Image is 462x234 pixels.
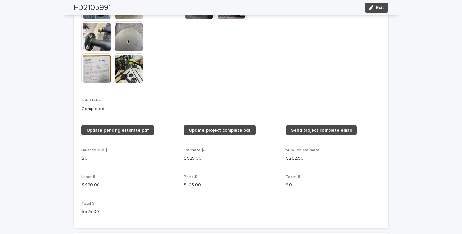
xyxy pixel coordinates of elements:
[81,155,176,162] p: $ 0
[81,99,101,102] span: Job Status
[286,182,381,189] p: $ 0
[81,208,176,215] p: $ 525.00
[81,125,154,135] a: Update pending estimate pdf
[184,155,278,162] p: $ 525.00
[291,128,352,133] span: Send project complete email
[286,175,300,179] span: Taxes $
[184,175,197,179] span: Parts $
[184,125,256,135] a: Update project complete pdf
[286,155,381,162] p: $ 262.50
[81,106,381,112] p: Completed
[81,202,95,206] span: Total $
[184,182,278,189] p: $ 105.00
[376,5,384,10] span: Edit
[74,3,111,12] h2: FD2105991
[365,3,388,13] button: Edit
[87,128,149,133] span: Update pending estimate pdf
[286,149,320,152] span: 50% Job estimate
[81,175,95,179] span: Labor $
[81,149,108,152] span: Balance due $
[81,182,176,189] p: $ 420.00
[286,125,357,135] a: Send project complete email
[184,149,204,152] span: Estimate $
[189,128,251,133] span: Update project complete pdf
